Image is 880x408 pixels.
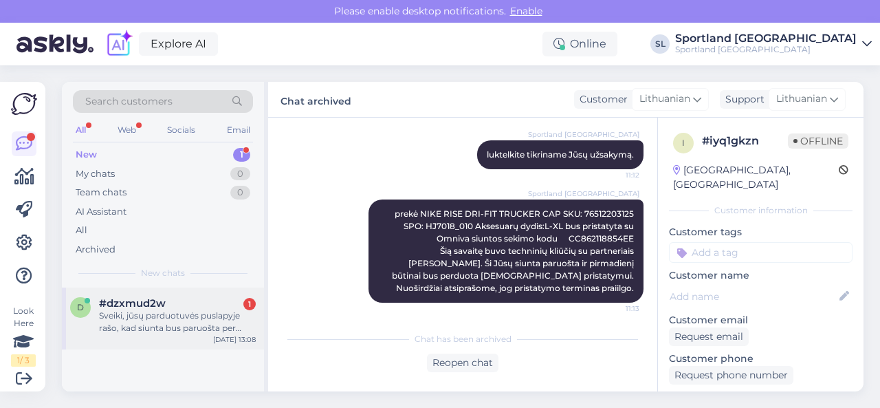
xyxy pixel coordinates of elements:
span: Sportland [GEOGRAPHIC_DATA] [528,129,639,140]
div: Online [542,32,617,56]
div: # iyq1gkzn [702,133,788,149]
div: Sportland [GEOGRAPHIC_DATA] [675,44,857,55]
span: luktelkite tikriname Jūsų užsakymą. [487,149,634,160]
span: i [682,138,685,148]
span: d [77,302,84,312]
p: Customer name [669,268,852,283]
span: prekė NIKE RISE DRI-FIT TRUCKER CAP SKU: 76512203125 SPO: HJ7018_010 Aksesuarų dydis:L-XL bus pri... [392,208,636,293]
a: Sportland [GEOGRAPHIC_DATA]Sportland [GEOGRAPHIC_DATA] [675,33,872,55]
div: Request phone number [669,366,793,385]
span: 11:12 [588,170,639,180]
span: Lithuanian [639,92,690,107]
span: Offline [788,133,848,149]
div: Socials [164,121,198,139]
img: Askly Logo [11,93,37,115]
p: Visited pages [669,390,852,405]
span: 11:13 [588,303,639,314]
div: Email [224,121,253,139]
label: Chat archived [280,90,351,109]
div: [DATE] 13:08 [213,334,256,345]
div: SL [650,34,670,54]
div: Request email [669,328,749,346]
img: explore-ai [104,30,133,58]
p: Customer phone [669,352,852,366]
div: 1 / 3 [11,354,36,367]
span: Sportland [GEOGRAPHIC_DATA] [528,189,639,199]
div: AI Assistant [76,205,126,219]
span: #dzxmud2w [99,297,166,310]
span: New chats [141,267,185,279]
div: All [76,224,87,237]
div: Team chats [76,186,126,200]
p: Customer email [669,313,852,328]
div: Customer information [669,204,852,217]
span: Chat has been archived [415,333,511,345]
span: Lithuanian [776,92,827,107]
div: Sveiki, jūsų parduotuvės puslapyje rašo, kad siunta bus paruošta per 30min. Ar galiu tikėtis užsa... [99,310,256,334]
div: Look Here [11,305,36,367]
a: Explore AI [139,32,218,56]
div: My chats [76,167,115,181]
div: Web [115,121,139,139]
input: Add name [670,289,837,304]
div: 0 [230,186,250,200]
div: New [76,148,97,162]
input: Add a tag [669,242,852,263]
div: Customer [574,92,628,107]
p: Customer tags [669,225,852,239]
div: 1 [243,298,256,310]
div: Sportland [GEOGRAPHIC_DATA] [675,33,857,44]
div: Reopen chat [427,354,498,372]
div: All [73,121,89,139]
span: Enable [506,5,547,17]
div: Support [720,92,764,107]
div: [GEOGRAPHIC_DATA], [GEOGRAPHIC_DATA] [673,163,839,192]
div: 0 [230,167,250,181]
div: Archived [76,243,115,257]
span: Search customers [85,94,173,109]
div: 1 [233,148,250,162]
